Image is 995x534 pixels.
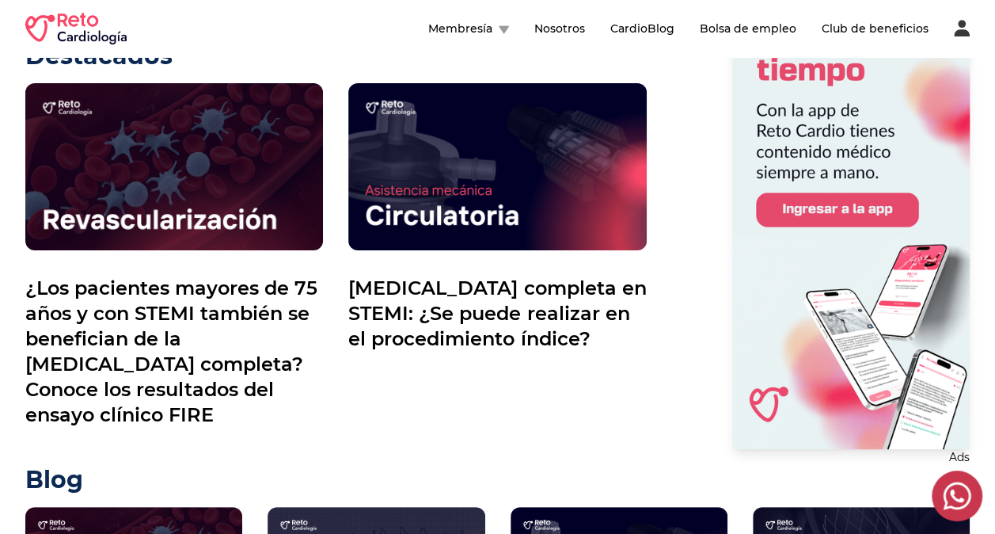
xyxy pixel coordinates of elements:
p: ¿Los pacientes mayores de 75 años y con STEMI también se benefician de la [MEDICAL_DATA] completa... [25,276,323,428]
img: ¿Los pacientes mayores de 75 años y con STEMI también se benefician de la revascularización compl... [25,83,323,251]
p: Ads [732,449,970,465]
button: Club de beneficios [822,21,929,36]
img: RETO Cardio Logo [25,13,127,44]
button: CardioBlog [610,21,674,36]
p: [MEDICAL_DATA] completa en STEMI: ¿Se puede realizar en el procedimiento índice? [348,276,646,352]
button: Membresía [428,21,509,36]
a: ¿Los pacientes mayores de 75 años y con STEMI también se benefician de la [MEDICAL_DATA] completa... [25,83,323,429]
h2: Blog [25,466,970,494]
button: Bolsa de empleo [700,21,796,36]
button: Nosotros [534,21,585,36]
img: Revascularización completa en STEMI: ¿Se puede realizar en el procedimiento índice? [348,83,646,251]
a: [MEDICAL_DATA] completa en STEMI: ¿Se puede realizar en el procedimiento índice? [348,83,646,429]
